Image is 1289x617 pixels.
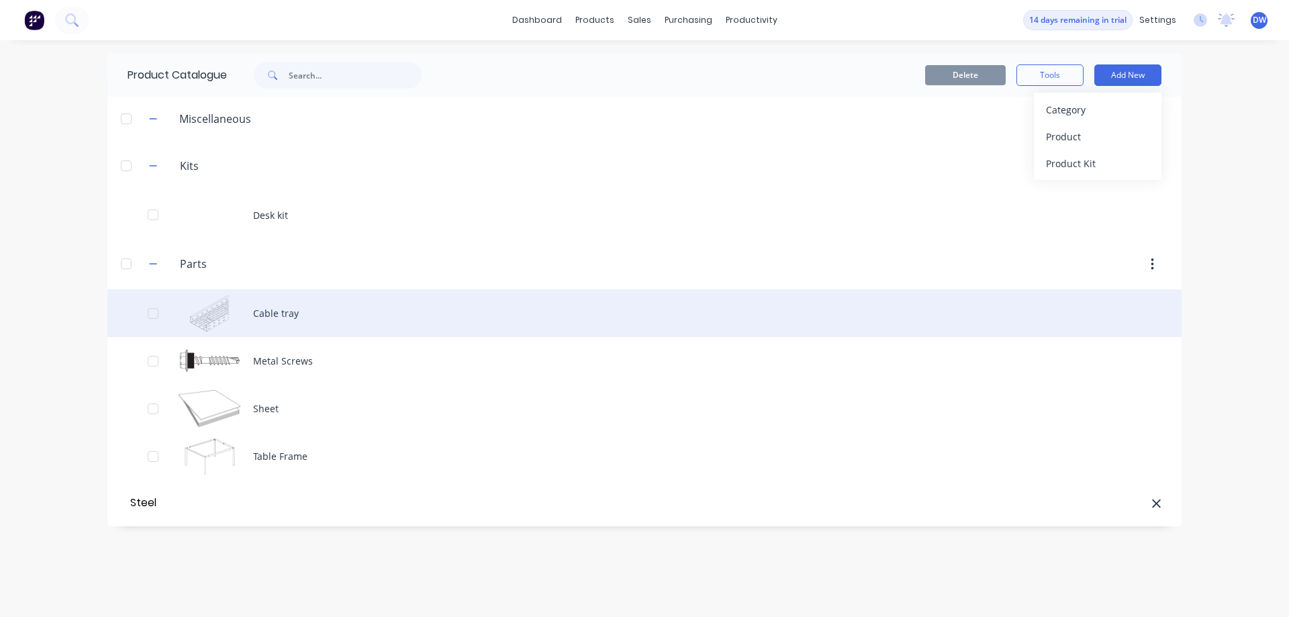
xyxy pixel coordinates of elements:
[621,10,658,30] div: sales
[289,62,422,89] input: Search...
[24,10,44,30] img: Factory
[1034,123,1161,150] button: Product
[1046,127,1149,146] div: Product
[180,256,339,272] input: Enter category name
[107,432,1182,480] div: Table FrameTable Frame
[1016,64,1084,86] button: Tools
[128,493,279,513] input: Enter Category Name
[1023,10,1133,30] button: 14 days remaining in trial
[107,191,1182,239] div: Desk kit
[107,54,227,97] div: Product Catalogue
[506,10,569,30] a: dashboard
[107,385,1182,432] div: SheetSheet
[180,158,339,174] input: Enter category name
[1133,10,1183,30] div: settings
[1253,14,1266,26] span: DW
[107,337,1182,385] div: Metal ScrewsMetal Screws
[1046,154,1149,173] div: Product Kit
[107,289,1182,337] div: Cable trayCable tray
[1034,150,1161,177] button: Product Kit
[925,65,1006,85] button: Delete
[1034,96,1161,123] button: Category
[658,10,719,30] div: purchasing
[569,10,621,30] div: products
[1046,100,1149,120] div: Category
[169,111,262,127] div: Miscellaneous
[719,10,784,30] div: productivity
[1094,64,1161,86] button: Add New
